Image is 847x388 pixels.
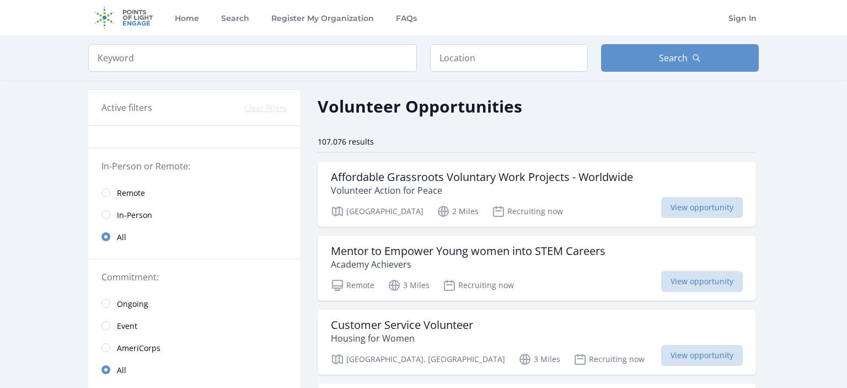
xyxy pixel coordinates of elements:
input: Keyword [88,44,417,72]
p: Recruiting now [443,279,514,292]
button: Clear filters [244,103,287,114]
a: Mentor to Empower Young women into STEM Careers Academy Achievers Remote 3 Miles Recruiting now V... [318,236,756,301]
span: View opportunity [661,197,743,218]
legend: In-Person or Remote: [101,160,287,173]
p: Recruiting now [573,353,645,366]
p: Academy Achievers [331,258,605,271]
a: Customer Service Volunteer Housing for Women [GEOGRAPHIC_DATA], [GEOGRAPHIC_DATA] 3 Miles Recruit... [318,310,756,375]
span: Ongoing [117,299,148,310]
a: In-Person [88,204,300,226]
span: Search [659,51,688,65]
a: Affordable Grassroots Voluntary Work Projects - Worldwide Volunteer Action for Peace [GEOGRAPHIC_... [318,162,756,227]
p: [GEOGRAPHIC_DATA] [331,205,423,218]
span: 107.076 results [318,136,374,147]
span: View opportunity [661,345,743,366]
a: All [88,226,300,248]
p: 3 Miles [388,279,430,292]
button: Search [601,44,759,72]
span: View opportunity [661,271,743,292]
a: Remote [88,182,300,204]
p: [GEOGRAPHIC_DATA], [GEOGRAPHIC_DATA] [331,353,505,366]
p: Volunteer Action for Peace [331,184,633,197]
h3: Customer Service Volunteer [331,318,473,332]
a: AmeriCorps [88,337,300,359]
span: In-Person [117,210,152,221]
p: Recruiting now [492,205,563,218]
h3: Mentor to Empower Young women into STEM Careers [331,245,605,258]
p: 3 Miles [518,353,560,366]
span: All [117,365,126,376]
a: Ongoing [88,293,300,315]
h3: Active filters [101,101,152,114]
p: 2 Miles [437,205,479,218]
legend: Commitment: [101,270,287,284]
h3: Affordable Grassroots Voluntary Work Projects - Worldwide [331,171,633,184]
input: Location [430,44,588,72]
a: All [88,359,300,381]
span: Remote [117,188,145,199]
h2: Volunteer Opportunities [318,94,522,119]
a: Event [88,315,300,337]
p: Housing for Women [331,332,473,345]
p: Remote [331,279,374,292]
span: All [117,232,126,243]
span: AmeriCorps [117,343,160,354]
span: Event [117,321,137,332]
